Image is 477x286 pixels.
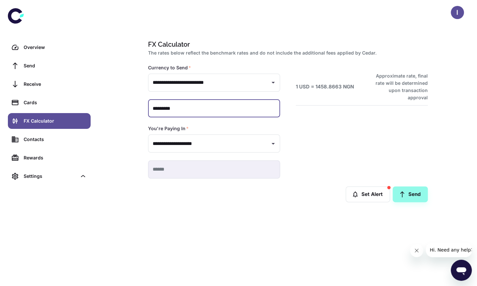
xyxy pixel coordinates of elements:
[24,136,87,143] div: Contacts
[346,186,390,202] button: Set Alert
[24,44,87,51] div: Overview
[24,81,87,88] div: Receive
[393,186,428,202] a: Send
[368,72,428,101] h6: Approximate rate, final rate will be determined upon transaction approval
[8,131,91,147] a: Contacts
[8,113,91,129] a: FX Calculator
[8,76,91,92] a: Receive
[296,83,354,91] h6: 1 USD = 1458.8663 NGN
[8,168,91,184] div: Settings
[451,6,464,19] button: I
[8,95,91,110] a: Cards
[4,5,47,10] span: Hi. Need any help?
[24,99,87,106] div: Cards
[148,125,189,132] label: You're Paying In
[8,58,91,74] a: Send
[8,39,91,55] a: Overview
[269,139,278,148] button: Open
[24,173,77,180] div: Settings
[269,78,278,87] button: Open
[148,64,191,71] label: Currency to Send
[426,243,472,257] iframe: Message from company
[8,150,91,166] a: Rewards
[24,62,87,69] div: Send
[24,154,87,161] div: Rewards
[410,244,423,257] iframe: Close message
[24,117,87,125] div: FX Calculator
[148,39,425,49] h1: FX Calculator
[451,260,472,281] iframe: Button to launch messaging window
